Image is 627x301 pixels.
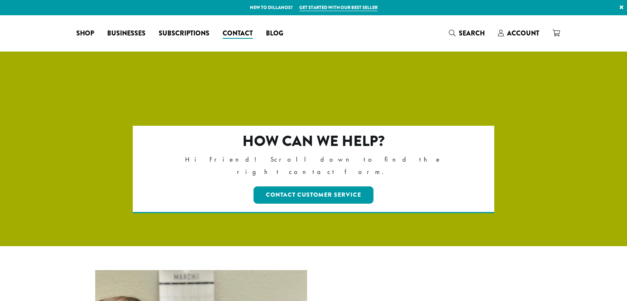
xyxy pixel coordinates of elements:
span: Account [507,28,539,38]
span: Contact [223,28,253,39]
a: Contact Customer Service [254,186,373,204]
p: Hi Friend! Scroll down to find the right contact form. [168,153,459,178]
h2: How can we help? [168,132,459,150]
a: Search [442,26,491,40]
a: Shop [70,27,101,40]
span: Shop [76,28,94,39]
span: Businesses [107,28,146,39]
a: Get started with our best seller [299,4,378,11]
span: Subscriptions [159,28,209,39]
span: Search [459,28,485,38]
span: Blog [266,28,283,39]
